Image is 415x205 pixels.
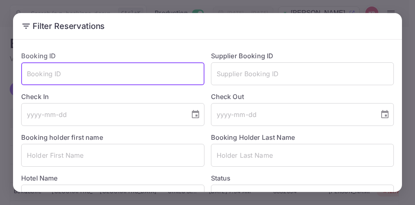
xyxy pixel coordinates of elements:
[187,106,204,123] button: Choose date
[377,106,393,123] button: Choose date
[211,62,394,85] input: Supplier Booking ID
[21,133,103,141] label: Booking holder first name
[211,144,394,167] input: Holder Last Name
[211,92,394,101] label: Check Out
[21,92,204,101] label: Check In
[21,144,204,167] input: Holder First Name
[211,133,295,141] label: Booking Holder Last Name
[211,173,394,183] label: Status
[21,52,56,60] label: Booking ID
[21,174,58,182] label: Hotel Name
[211,52,274,60] label: Supplier Booking ID
[211,103,374,126] input: yyyy-mm-dd
[13,13,402,39] h2: Filter Reservations
[21,62,204,85] input: Booking ID
[21,103,184,126] input: yyyy-mm-dd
